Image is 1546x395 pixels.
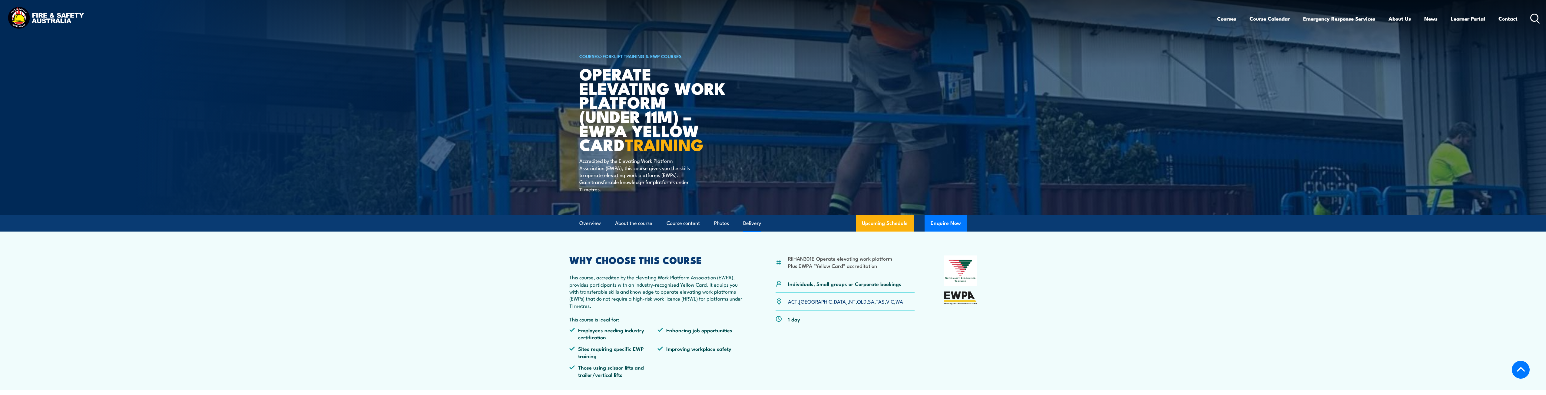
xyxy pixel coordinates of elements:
[579,52,729,60] h6: >
[788,280,901,287] p: Individuals, Small groups or Corporate bookings
[925,215,967,232] button: Enquire Now
[657,327,746,341] li: Enhancing job opportunities
[788,298,797,305] a: ACT
[625,131,703,156] strong: TRAINING
[569,364,658,378] li: Those using scissor lifts and trailer/vertical lifts
[569,274,746,309] p: This course, accredited by the Elevating Work Platform Association (EWPA), provides participants ...
[714,215,729,231] a: Photos
[1424,11,1438,27] a: News
[615,215,652,231] a: About the course
[868,298,874,305] a: SA
[569,255,746,264] h2: WHY CHOOSE THIS COURSE
[856,215,914,232] a: Upcoming Schedule
[569,316,746,323] p: This course is ideal for:
[849,298,856,305] a: NT
[886,298,894,305] a: VIC
[579,215,601,231] a: Overview
[895,298,903,305] a: WA
[667,215,700,231] a: Course content
[944,291,977,304] img: EWPA
[1217,11,1236,27] a: Courses
[1250,11,1290,27] a: Course Calendar
[788,262,892,269] li: Plus EWPA "Yellow Card" accreditation
[788,316,800,323] p: 1 day
[569,327,658,341] li: Employees needing industry certification
[579,67,729,151] h1: Operate Elevating Work Platform (under 11m) – EWPA Yellow Card
[569,345,658,359] li: Sites requiring specific EWP training
[1303,11,1375,27] a: Emergency Response Services
[857,298,866,305] a: QLD
[799,298,848,305] a: [GEOGRAPHIC_DATA]
[1451,11,1485,27] a: Learner Portal
[603,53,682,59] a: Forklift Training & EWP Courses
[1389,11,1411,27] a: About Us
[788,298,903,305] p: , , , , , , ,
[944,255,977,286] img: Nationally Recognised Training logo.
[788,255,892,262] li: RIIHAN301E Operate elevating work platform
[579,157,690,193] p: Accredited by the Elevating Work Platform Association (EWPA), this course gives you the skills to...
[657,345,746,359] li: Improving workplace safety
[1498,11,1518,27] a: Contact
[579,53,600,59] a: COURSES
[876,298,885,305] a: TAS
[743,215,761,231] a: Delivery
